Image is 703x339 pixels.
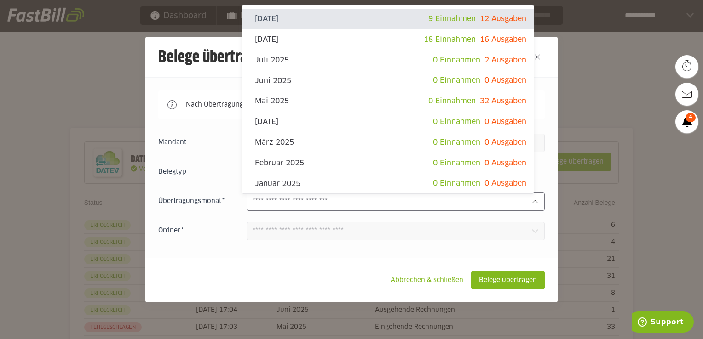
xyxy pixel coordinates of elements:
[484,139,526,146] span: 0 Ausgaben
[242,173,534,194] sl-option: Januar 2025
[480,97,526,105] span: 32 Ausgaben
[242,153,534,174] sl-option: Februar 2025
[632,311,694,334] iframe: Öffnet ein Widget, in dem Sie weitere Informationen finden
[433,180,480,187] span: 0 Einnahmen
[428,15,476,23] span: 9 Einnahmen
[480,36,526,43] span: 16 Ausgaben
[242,132,534,153] sl-option: März 2025
[424,36,476,43] span: 18 Einnahmen
[484,118,526,125] span: 0 Ausgaben
[242,9,534,29] sl-option: [DATE]
[675,110,698,133] a: 4
[242,70,534,91] sl-option: Juni 2025
[484,180,526,187] span: 0 Ausgaben
[242,91,534,112] sl-option: Mai 2025
[480,15,526,23] span: 12 Ausgaben
[433,139,480,146] span: 0 Einnahmen
[428,97,476,105] span: 0 Einnahmen
[433,56,480,64] span: 0 Einnahmen
[383,271,471,289] sl-button: Abbrechen & schließen
[471,271,545,289] sl-button: Belege übertragen
[433,159,480,167] span: 0 Einnahmen
[433,77,480,84] span: 0 Einnahmen
[484,56,526,64] span: 2 Ausgaben
[686,113,696,122] span: 4
[242,50,534,71] sl-option: Juli 2025
[484,77,526,84] span: 0 Ausgaben
[484,159,526,167] span: 0 Ausgaben
[242,112,534,132] sl-option: [DATE]
[433,118,480,125] span: 0 Einnahmen
[242,29,534,50] sl-option: [DATE]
